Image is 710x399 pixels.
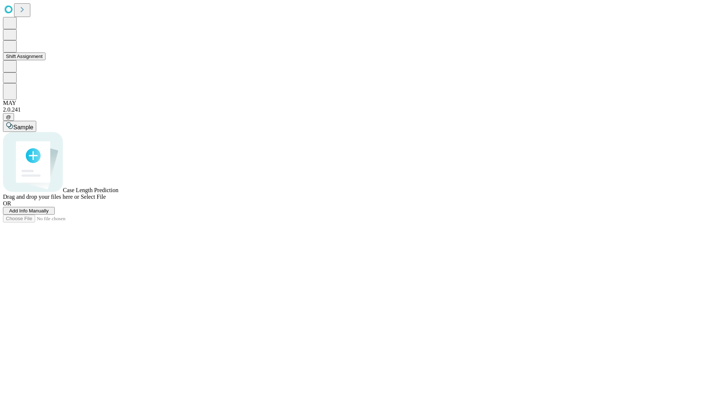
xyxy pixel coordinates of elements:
[3,194,79,200] span: Drag and drop your files here or
[3,200,11,207] span: OR
[3,52,45,60] button: Shift Assignment
[6,114,11,120] span: @
[3,113,14,121] button: @
[3,106,707,113] div: 2.0.241
[13,124,33,130] span: Sample
[3,207,55,215] button: Add Info Manually
[63,187,118,193] span: Case Length Prediction
[9,208,49,214] span: Add Info Manually
[81,194,106,200] span: Select File
[3,121,36,132] button: Sample
[3,100,707,106] div: MAY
